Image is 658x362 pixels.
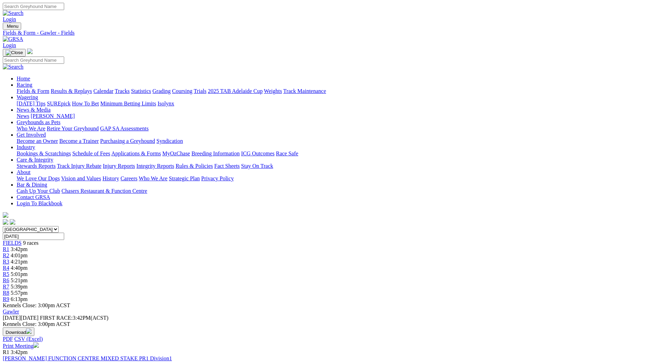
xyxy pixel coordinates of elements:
[33,342,39,348] img: printer.svg
[214,163,240,169] a: Fact Sheets
[3,315,21,321] span: [DATE]
[3,265,9,271] a: R4
[156,138,183,144] a: Syndication
[17,107,51,113] a: News & Media
[162,150,190,156] a: MyOzChase
[100,126,149,131] a: GAP SA Assessments
[176,163,213,169] a: Rules & Policies
[102,175,119,181] a: History
[136,163,174,169] a: Integrity Reports
[115,88,130,94] a: Tracks
[31,113,75,119] a: [PERSON_NAME]
[11,349,28,355] span: 3:42pm
[3,246,9,252] a: R1
[17,150,655,157] div: Industry
[17,138,58,144] a: Become an Owner
[3,277,9,283] a: R6
[3,42,16,48] a: Login
[100,101,156,106] a: Minimum Betting Limits
[17,101,45,106] a: [DATE] Tips
[11,252,28,258] span: 4:01pm
[208,88,263,94] a: 2025 TAB Adelaide Cup
[194,88,206,94] a: Trials
[57,163,101,169] a: Track Injury Rebate
[131,88,151,94] a: Statistics
[26,328,32,334] img: download.svg
[17,126,655,132] div: Greyhounds as Pets
[3,49,26,57] button: Toggle navigation
[17,82,32,88] a: Racing
[17,150,71,156] a: Bookings & Scratchings
[172,88,193,94] a: Coursing
[17,200,62,206] a: Login To Blackbook
[3,219,8,225] img: facebook.svg
[11,265,28,271] span: 4:40pm
[11,296,28,302] span: 6:13pm
[3,23,21,30] button: Toggle navigation
[59,138,99,144] a: Become a Trainer
[11,271,28,277] span: 5:01pm
[7,24,18,29] span: Menu
[3,315,39,321] span: [DATE]
[3,290,9,296] a: R8
[17,188,655,194] div: Bar & Dining
[11,290,28,296] span: 5:57pm
[100,138,155,144] a: Purchasing a Greyhound
[72,101,99,106] a: How To Bet
[17,163,655,169] div: Care & Integrity
[103,163,135,169] a: Injury Reports
[283,88,326,94] a: Track Maintenance
[17,119,60,125] a: Greyhounds as Pets
[3,240,22,246] span: FIELDS
[10,219,15,225] img: twitter.svg
[3,309,19,314] a: Gawler
[17,138,655,144] div: Get Involved
[3,336,13,342] a: PDF
[3,343,39,349] a: Print Meeting
[3,10,24,16] img: Search
[51,88,92,94] a: Results & Replays
[17,88,655,94] div: Racing
[27,49,33,54] img: logo-grsa-white.png
[3,30,655,36] a: Fields & Form - Gawler - Fields
[3,296,9,302] a: R9
[3,321,655,327] div: Kennels Close: 3:00pm ACST
[11,277,28,283] span: 5:21pm
[17,182,47,188] a: Bar & Dining
[241,150,274,156] a: ICG Outcomes
[17,163,55,169] a: Stewards Reports
[3,36,23,42] img: GRSA
[17,88,49,94] a: Fields & Form
[3,252,9,258] a: R2
[3,271,9,277] a: R5
[93,88,113,94] a: Calendar
[3,284,9,290] span: R7
[11,284,28,290] span: 5:39pm
[17,113,655,119] div: News & Media
[17,194,50,200] a: Contact GRSA
[40,315,72,321] span: FIRST RACE:
[201,175,234,181] a: Privacy Policy
[17,144,35,150] a: Industry
[61,175,101,181] a: Vision and Values
[3,3,64,10] input: Search
[3,259,9,265] span: R3
[11,246,28,252] span: 3:42pm
[17,113,29,119] a: News
[276,150,298,156] a: Race Safe
[72,150,110,156] a: Schedule of Fees
[6,50,23,55] img: Close
[17,126,45,131] a: Who We Are
[40,315,109,321] span: 3:42PM(ACST)
[47,101,70,106] a: SUREpick
[61,188,147,194] a: Chasers Restaurant & Function Centre
[17,157,53,163] a: Care & Integrity
[17,94,38,100] a: Wagering
[3,349,9,355] span: R1
[111,150,161,156] a: Applications & Forms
